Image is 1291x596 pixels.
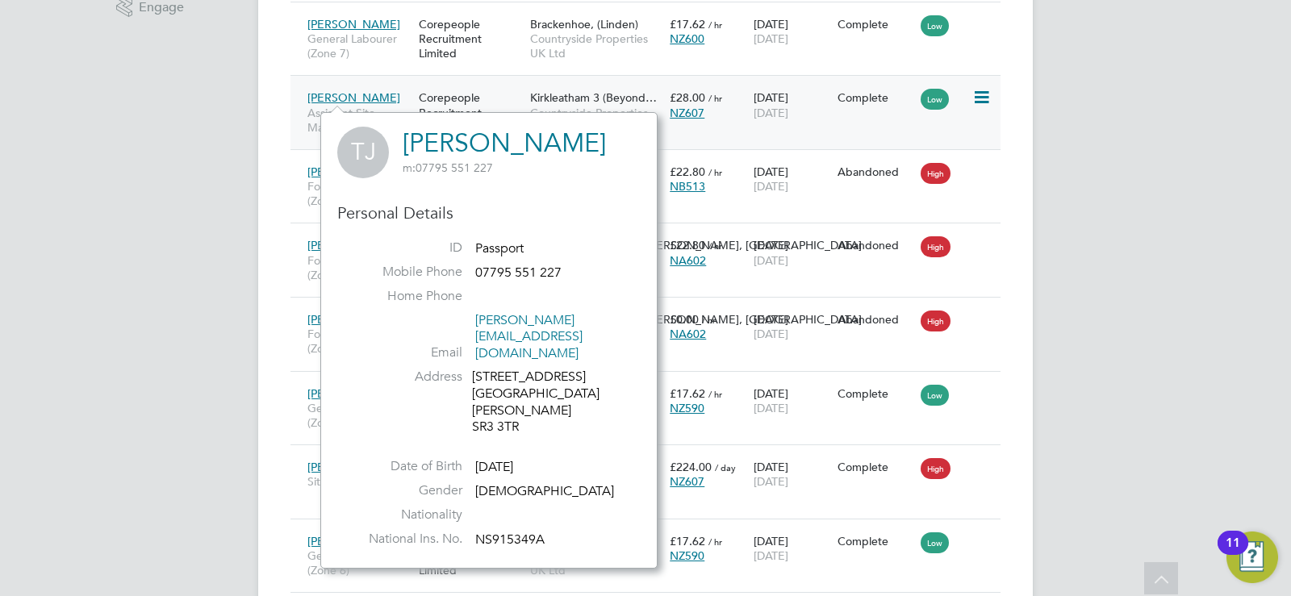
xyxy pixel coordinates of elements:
[754,548,788,563] span: [DATE]
[307,548,411,577] span: General Labourer (Zone 6)
[708,166,722,178] span: / hr
[349,458,462,475] label: Date of Birth
[530,106,662,135] span: Countryside Properties UK Ltd
[708,388,722,400] span: / hr
[307,238,400,252] span: [PERSON_NAME]
[307,253,411,282] span: Forklift Operator (Zone 6 & 7)
[307,106,411,135] span: Assistant Site Manager
[475,459,513,475] span: [DATE]
[921,532,949,553] span: Low
[139,1,184,15] span: Engage
[754,31,788,46] span: [DATE]
[921,15,949,36] span: Low
[754,401,788,415] span: [DATE]
[349,344,462,361] label: Email
[307,90,400,105] span: [PERSON_NAME]
[670,401,704,415] span: NZ590
[303,81,1001,95] a: [PERSON_NAME]Assistant Site ManagerCorepeople Recruitment LimitedKirkleatham 3 (Beyond…Countrysid...
[750,82,834,127] div: [DATE]
[708,19,722,31] span: / hr
[307,165,400,179] span: [PERSON_NAME]
[303,156,1001,169] a: [PERSON_NAME]Forklift Operator (Zone 6 & 7)Corepeople Recruitment LimitedBirtley 3 (Home Group…Co...
[303,303,1001,317] a: [PERSON_NAME]Forklift Operator (Zone 6 & 7)Corepeople Recruitment Limited[GEOGRAPHIC_DATA][PERSON...
[475,483,614,499] span: [DEMOGRAPHIC_DATA]
[670,253,706,268] span: NA602
[921,458,950,479] span: High
[307,534,400,548] span: [PERSON_NAME]
[307,460,400,474] span: [PERSON_NAME]
[750,230,834,275] div: [DATE]
[530,17,638,31] span: Brackenhoe, (Linden)
[307,386,400,401] span: [PERSON_NAME]
[1226,531,1278,583] button: Open Resource Center, 11 new notifications
[303,229,1001,243] a: [PERSON_NAME]Forklift Operator (Zone 6 & 7)Corepeople Recruitment Limited[GEOGRAPHIC_DATA][PERSON...
[670,474,704,489] span: NZ607
[670,238,705,252] span: £22.80
[349,482,462,499] label: Gender
[1226,543,1240,564] div: 11
[349,506,462,523] label: Nationality
[403,160,493,175] span: 07795 551 227
[415,82,526,143] div: Corepeople Recruitment Limited
[475,312,583,362] a: [PERSON_NAME][EMAIL_ADDRESS][DOMAIN_NAME]
[708,536,722,548] span: / hr
[921,236,950,257] span: High
[307,401,411,430] span: General Labourer (Zone 6)
[838,534,913,548] div: Complete
[349,240,462,256] label: ID
[670,312,699,327] span: £0.00
[472,369,625,436] div: [STREET_ADDRESS] [GEOGRAPHIC_DATA][PERSON_NAME] SR3 3TR
[475,240,524,256] span: Passport
[349,369,462,386] label: Address
[838,17,913,31] div: Complete
[303,451,1001,465] a: [PERSON_NAME]Site ManagerCorepeople Recruitment LimitedKirkleatham 3 (Beyond…Countryside Properti...
[670,17,705,31] span: £17.62
[475,531,545,548] span: NS915349A
[307,327,411,356] span: Forklift Operator (Zone 6 & 7)
[307,17,400,31] span: [PERSON_NAME]
[349,264,462,281] label: Mobile Phone
[754,327,788,341] span: [DATE]
[349,531,462,548] label: National Ins. No.
[530,90,657,105] span: Kirkleatham 3 (Beyond…
[838,238,913,252] div: Abandoned
[750,156,834,202] div: [DATE]
[403,160,416,175] span: m:
[475,265,562,281] span: 07795 551 227
[670,534,705,548] span: £17.62
[921,311,950,331] span: High
[670,106,704,120] span: NZ607
[838,386,913,401] div: Complete
[838,165,913,179] div: Abandoned
[838,90,913,105] div: Complete
[921,163,950,184] span: High
[702,314,716,326] span: / hr
[754,106,788,120] span: [DATE]
[708,240,722,252] span: / hr
[303,8,1001,22] a: [PERSON_NAME]General Labourer (Zone 7)Corepeople Recruitment LimitedBrackenhoe, (Linden)Countrysi...
[415,9,526,69] div: Corepeople Recruitment Limited
[750,378,834,423] div: [DATE]
[670,548,704,563] span: NZ590
[750,526,834,571] div: [DATE]
[921,385,949,406] span: Low
[754,179,788,194] span: [DATE]
[670,31,704,46] span: NZ600
[921,89,949,110] span: Low
[715,461,736,473] span: / day
[307,474,411,489] span: Site Manager
[307,31,411,60] span: General Labourer (Zone 7)
[670,90,705,105] span: £28.00
[670,460,712,474] span: £224.00
[670,165,705,179] span: £22.80
[303,525,1001,539] a: [PERSON_NAME]General Labourer (Zone 6)Corepeople Recruitment LimitedBrackenhoe, (Thirteen…Country...
[750,304,834,349] div: [DATE]
[670,179,705,194] span: NB513
[750,452,834,497] div: [DATE]
[750,9,834,54] div: [DATE]
[303,377,1001,391] a: [PERSON_NAME]General Labourer (Zone 6)Corepeople Recruitment LimitedBrackenhoe, (Thirteen…Country...
[530,31,662,60] span: Countryside Properties UK Ltd
[708,92,722,104] span: / hr
[838,460,913,474] div: Complete
[670,386,705,401] span: £17.62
